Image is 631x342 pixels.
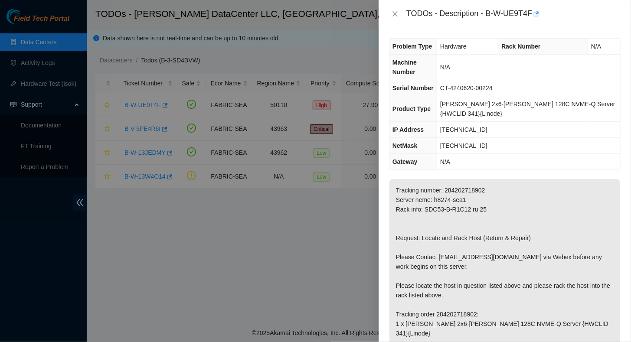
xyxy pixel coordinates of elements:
span: [TECHNICAL_ID] [440,126,487,133]
span: [TECHNICAL_ID] [440,142,487,149]
span: Hardware [440,43,467,50]
span: N/A [591,43,601,50]
span: N/A [440,64,450,71]
span: CT-4240620-00224 [440,85,493,91]
span: Problem Type [392,43,432,50]
span: Product Type [392,105,431,112]
span: Machine Number [392,59,417,75]
span: N/A [440,158,450,165]
span: IP Address [392,126,424,133]
button: Close [389,10,401,18]
span: [PERSON_NAME] 2x6-[PERSON_NAME] 128C NVME-Q Server {HWCLID 341}{Linode} [440,101,615,117]
span: NetMask [392,142,418,149]
span: Rack Number [501,43,540,50]
span: close [392,10,399,17]
span: Gateway [392,158,418,165]
div: TODOs - Description - B-W-UE9T4F [406,7,621,21]
span: Serial Number [392,85,434,91]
